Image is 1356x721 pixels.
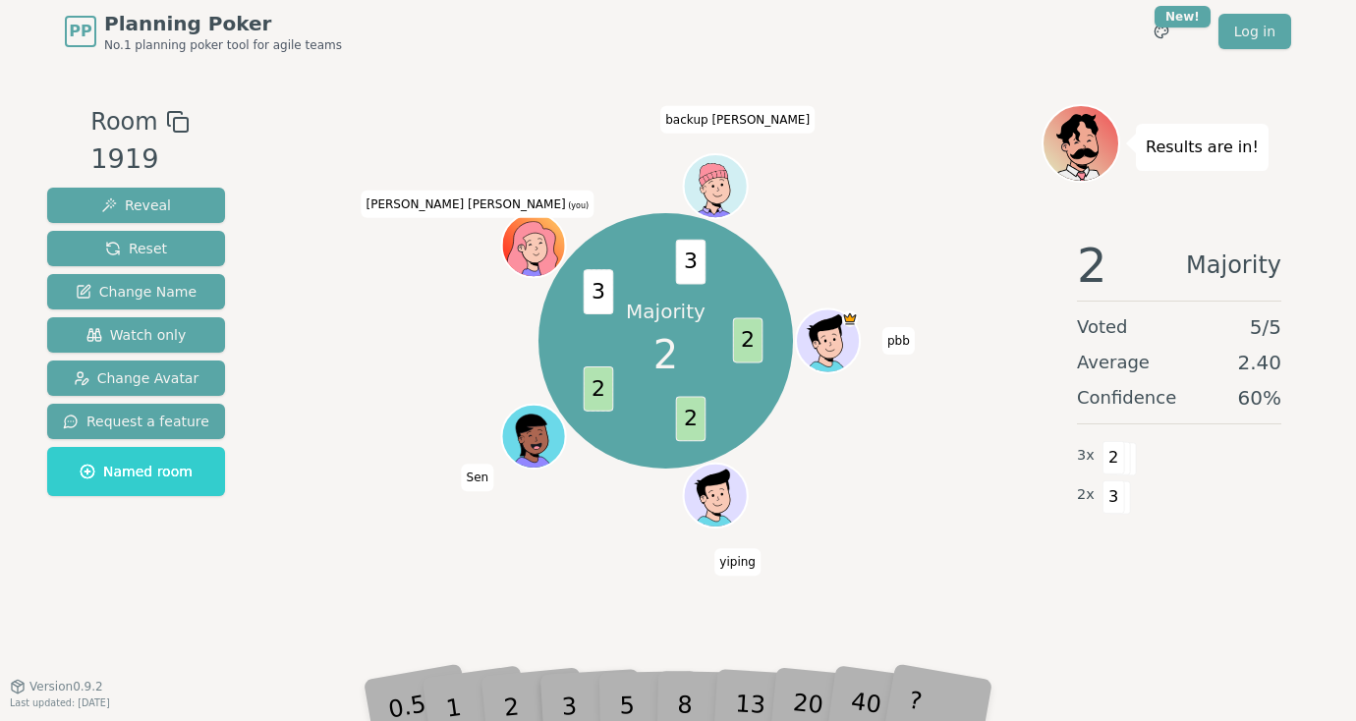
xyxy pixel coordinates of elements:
[1250,313,1281,341] span: 5 / 5
[90,139,189,180] div: 1919
[1077,484,1095,506] span: 2 x
[1102,480,1125,514] span: 3
[714,548,761,576] span: Click to change your name
[10,697,110,708] span: Last updated: [DATE]
[1077,349,1150,376] span: Average
[104,10,342,37] span: Planning Poker
[69,20,91,43] span: PP
[1237,349,1281,376] span: 2.40
[47,274,225,309] button: Change Name
[1102,441,1125,474] span: 2
[1186,242,1281,289] span: Majority
[47,188,225,223] button: Reveal
[676,397,706,442] span: 2
[882,327,915,355] span: Click to change your name
[47,404,225,439] button: Request a feature
[47,317,225,353] button: Watch only
[1144,14,1179,49] button: New!
[63,412,209,431] span: Request a feature
[1077,384,1176,412] span: Confidence
[584,366,614,412] span: 2
[584,270,614,315] span: 3
[660,106,815,134] span: Click to change your name
[47,231,225,266] button: Reset
[86,325,187,345] span: Watch only
[1146,134,1259,161] p: Results are in!
[76,282,197,302] span: Change Name
[47,447,225,496] button: Named room
[1077,445,1095,467] span: 3 x
[101,195,171,215] span: Reveal
[842,310,858,326] span: pbb is the host
[653,325,678,384] span: 2
[10,679,103,694] button: Version0.9.2
[1155,6,1211,28] div: New!
[74,368,199,388] span: Change Avatar
[90,104,157,139] span: Room
[47,360,225,396] button: Change Avatar
[65,10,342,53] a: PPPlanning PokerNo.1 planning poker tool for agile teams
[1077,313,1128,341] span: Voted
[362,191,594,218] span: Click to change your name
[566,201,590,210] span: (you)
[626,298,706,325] p: Majority
[104,37,342,53] span: No.1 planning poker tool for agile teams
[504,215,564,275] button: Click to change your avatar
[105,239,167,258] span: Reset
[1238,384,1281,412] span: 60 %
[1077,242,1107,289] span: 2
[676,240,706,285] span: 3
[1218,14,1291,49] a: Log in
[29,679,103,694] span: Version 0.9.2
[462,464,494,491] span: Click to change your name
[80,462,193,481] span: Named room
[733,318,763,363] span: 2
